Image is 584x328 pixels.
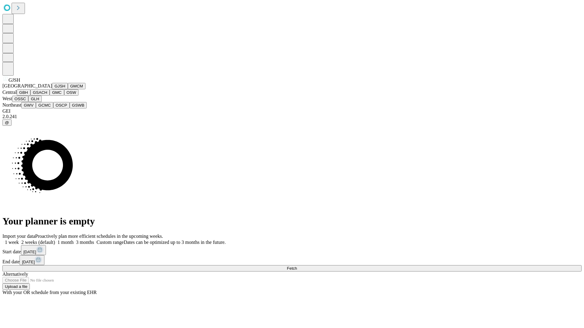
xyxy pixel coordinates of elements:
[76,240,94,245] span: 3 months
[2,290,97,295] span: With your OR schedule from your existing EHR
[2,119,12,126] button: @
[21,240,55,245] span: 2 weeks (default)
[2,114,582,119] div: 2.0.241
[53,102,70,108] button: OSCP
[68,83,85,89] button: GMCM
[287,266,297,271] span: Fetch
[2,83,52,88] span: [GEOGRAPHIC_DATA]
[2,102,21,108] span: Northeast
[2,108,582,114] div: GEI
[30,89,50,96] button: GSACH
[2,265,582,272] button: Fetch
[22,260,35,264] span: [DATE]
[21,102,36,108] button: GWV
[57,240,74,245] span: 1 month
[28,96,41,102] button: GLH
[2,216,582,227] h1: Your planner is empty
[17,89,30,96] button: GBH
[2,96,12,101] span: West
[19,255,44,265] button: [DATE]
[5,120,9,125] span: @
[2,90,17,95] span: Central
[64,89,79,96] button: OSW
[124,240,226,245] span: Dates can be optimized up to 3 months in the future.
[35,234,163,239] span: Proactively plan more efficient schedules in the upcoming weeks.
[96,240,123,245] span: Custom range
[2,234,35,239] span: Import your data
[9,77,20,83] span: GJSH
[2,272,28,277] span: Alternatively
[50,89,64,96] button: GMC
[5,240,19,245] span: 1 week
[52,83,68,89] button: GJSH
[21,245,46,255] button: [DATE]
[2,255,582,265] div: End date
[2,245,582,255] div: Start date
[36,102,53,108] button: GCMC
[12,96,29,102] button: OSSC
[23,250,36,254] span: [DATE]
[2,283,30,290] button: Upload a file
[70,102,87,108] button: GSWB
